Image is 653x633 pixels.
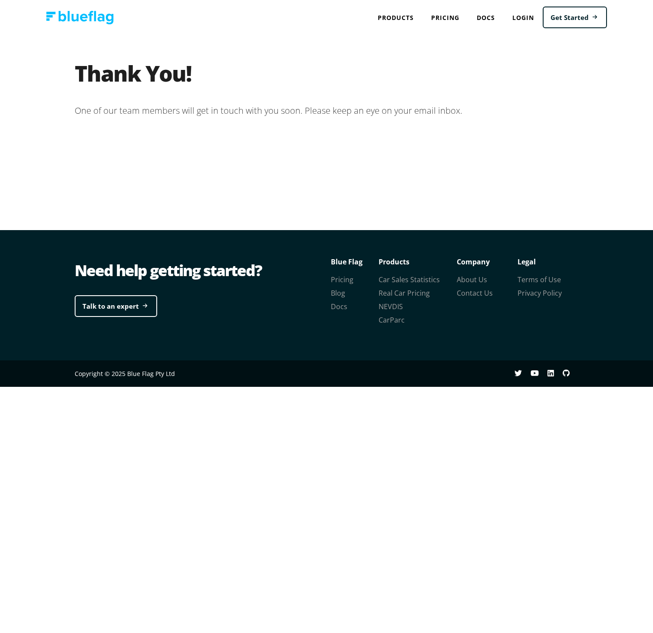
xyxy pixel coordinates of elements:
[531,369,547,378] a: youtube
[468,9,504,26] a: Docs
[547,369,563,378] a: linkedin
[331,302,347,311] a: Docs
[457,288,493,298] a: Contact Us
[46,11,114,24] img: Blue Flag logo
[518,275,561,284] a: Terms of Use
[563,369,578,378] a: github
[379,255,457,268] p: Products
[422,9,468,26] a: Pricing
[331,275,353,284] a: Pricing
[75,295,157,317] a: Talk to an expert
[379,275,440,284] a: Car Sales Statistics
[518,288,562,298] a: Privacy Policy
[543,7,607,29] a: Get Started
[457,275,487,284] a: About Us
[379,302,403,311] a: NEVDIS
[504,9,543,26] a: Login to Blue Flag application
[379,288,430,298] a: Real Car Pricing
[369,9,422,26] div: Products
[331,255,379,268] p: Blue Flag
[514,369,531,378] a: Twitter
[75,369,175,378] span: Copyright © 2025 Blue Flag Pty Ltd
[331,288,345,298] a: Blog
[75,260,326,281] div: Need help getting started?
[75,63,578,97] h1: Thank You!
[457,255,518,268] p: Company
[75,97,578,124] p: One of our team members will get in touch with you soon. Please keep an eye on your email inbox.
[379,315,405,325] a: CarParc
[518,255,578,268] p: Legal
